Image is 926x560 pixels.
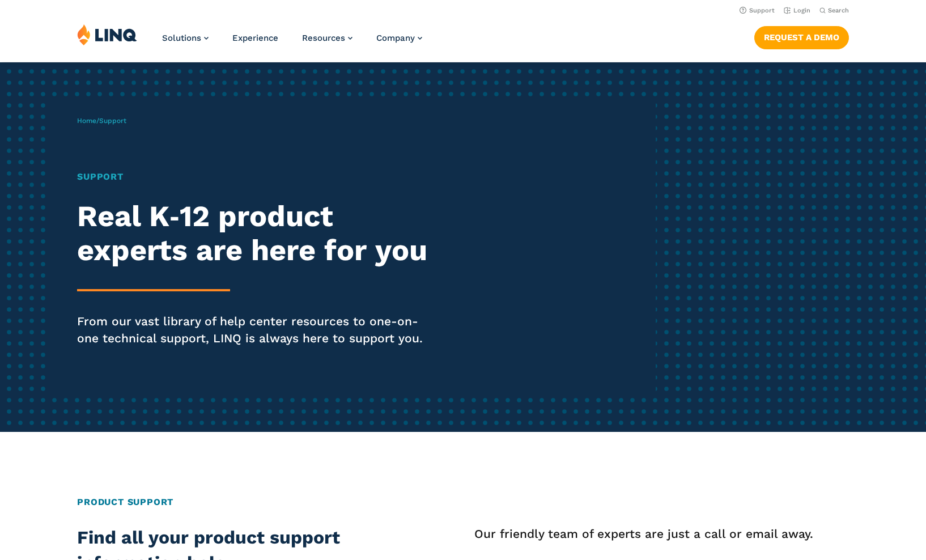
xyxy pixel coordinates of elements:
[162,33,209,43] a: Solutions
[302,33,345,43] span: Resources
[77,117,96,125] a: Home
[754,24,849,49] nav: Button Navigation
[232,33,278,43] a: Experience
[162,24,422,61] nav: Primary Navigation
[784,7,810,14] a: Login
[376,33,422,43] a: Company
[474,525,848,543] p: Our friendly team of experts are just a call or email away.
[77,117,126,125] span: /
[77,170,434,184] h1: Support
[754,26,849,49] a: Request a Demo
[162,33,201,43] span: Solutions
[77,200,434,268] h2: Real K‑12 product experts are here for you
[302,33,352,43] a: Resources
[828,7,849,14] span: Search
[77,313,434,347] p: From our vast library of help center resources to one-on-one technical support, LINQ is always he...
[819,6,849,15] button: Open Search Bar
[740,7,775,14] a: Support
[99,117,126,125] span: Support
[77,24,137,45] img: LINQ | K‑12 Software
[77,495,848,509] h2: Product Support
[376,33,415,43] span: Company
